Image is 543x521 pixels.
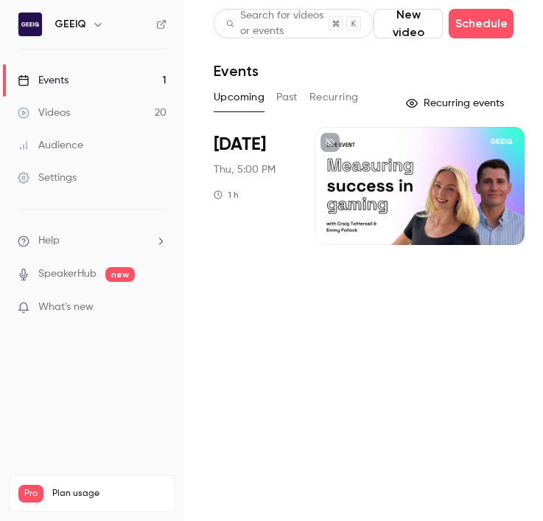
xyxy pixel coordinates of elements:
button: Past [276,86,298,109]
div: Audience [18,138,83,153]
span: What's new [38,300,94,315]
h6: GEEIQ [55,17,86,32]
button: Schedule [449,9,514,38]
span: [DATE] [214,133,266,156]
iframe: Noticeable Trigger [149,301,167,314]
button: Upcoming [214,86,265,109]
span: Plan usage [52,488,166,500]
div: Oct 9 Thu, 5:00 PM (Europe/London) [214,127,291,245]
div: Events [18,73,69,88]
span: Pro [18,485,43,503]
div: 1 h [214,189,239,201]
button: Recurring events [399,92,514,115]
div: Search for videos or events [226,8,329,39]
img: GEEIQ [18,13,42,36]
div: Videos [18,106,70,120]
div: Settings [18,170,77,185]
span: Help [38,233,60,249]
button: Recurring [309,86,359,109]
a: SpeakerHub [38,266,97,282]
h1: Events [214,62,259,80]
button: New video [374,9,443,38]
span: Thu, 5:00 PM [214,162,276,177]
li: help-dropdown-opener [18,233,167,249]
span: new [105,267,135,282]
